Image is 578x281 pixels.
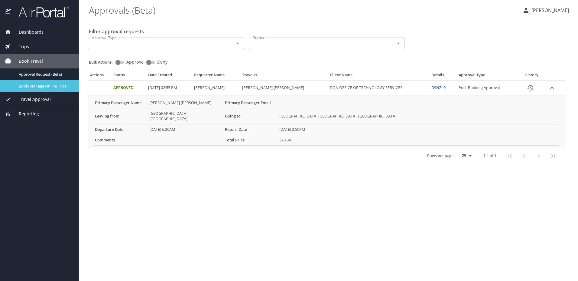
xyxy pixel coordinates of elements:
table: Approval table [88,72,566,164]
span: Deny [157,60,167,64]
td: [PERSON_NAME] [PERSON_NAME] [240,81,328,95]
span: Approve [126,60,144,64]
td: [GEOGRAPHIC_DATA], [GEOGRAPHIC_DATA] [147,108,222,124]
span: Trips [11,43,29,50]
p: [PERSON_NAME] [530,7,569,14]
span: Approval Request (Beta) [19,71,72,77]
span: Travel Approval [11,96,51,103]
span: Book/Manage Online Trips [19,83,72,89]
button: History [523,81,537,95]
span: Reporting [11,111,39,117]
td: 578.34 [277,135,559,145]
th: Return Date [222,124,277,135]
th: Leaving from [93,108,147,124]
span: Dashboards [11,29,44,35]
h2: Filter approval requests [89,27,144,36]
td: DOA-OFFICE OF TECHNOLOGY SERVICES [327,81,429,95]
td: [PERSON_NAME] [192,81,240,95]
button: Open [394,39,403,48]
td: [DATE] 6:20AM [147,124,222,135]
button: Open [233,39,242,48]
th: Primary Passenger Name [93,98,147,108]
th: Going to [222,108,277,124]
span: Book Travel [11,58,43,64]
th: Primary Passenger Email [222,98,277,108]
td: [GEOGRAPHIC_DATA] [GEOGRAPHIC_DATA], [GEOGRAPHIC_DATA] [277,108,559,124]
th: Total Price [222,135,277,145]
img: icon-airportal.png [5,6,12,18]
p: Bulk Actions: [89,59,118,65]
button: [PERSON_NAME] [520,5,571,16]
th: Comments [93,135,147,145]
p: Rows per page: [427,154,454,158]
td: Post-Booking Approval [456,81,518,95]
a: D9NZL0 [431,85,446,90]
th: Traveler [240,72,328,80]
td: [DATE] 2:50PM [277,124,559,135]
th: Approval Type [456,72,518,80]
img: airportal-logo.png [12,6,69,18]
h1: Approvals (Beta) [89,1,518,19]
th: Details [429,72,456,80]
th: Client Name [327,72,429,80]
td: [PERSON_NAME] [PERSON_NAME] [147,98,222,108]
th: Requester Name [192,72,240,80]
th: Actions [88,72,111,80]
select: rows per page [457,151,474,160]
th: Departure Date [93,124,147,135]
table: More info for approvals [93,98,559,146]
button: expand row [547,83,557,92]
th: Date Created [146,72,192,80]
td: Approved [111,81,145,95]
td: [DATE] 02:55 PM [146,81,192,95]
th: Status [111,72,145,80]
p: 1-1 of 1 [483,154,496,158]
th: History [518,72,545,80]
